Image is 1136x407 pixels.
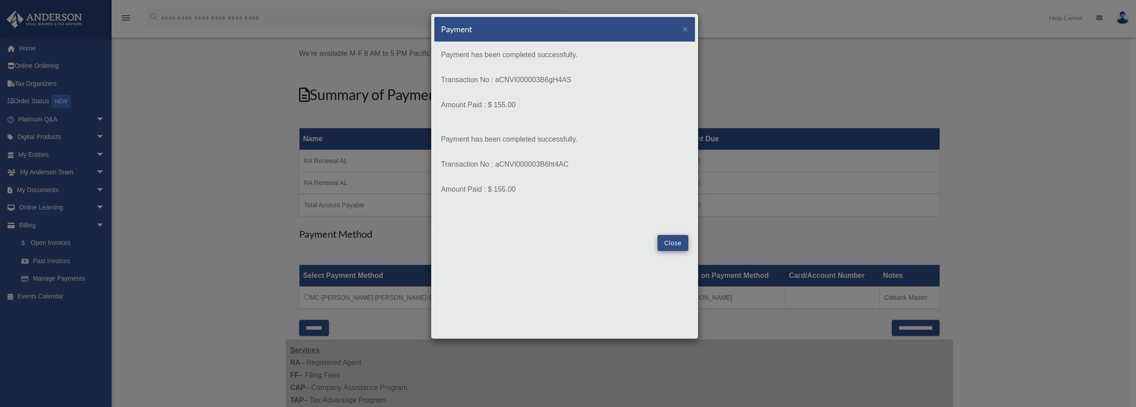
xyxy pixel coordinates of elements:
[682,24,688,34] button: Close
[441,158,688,171] p: Transaction No : aCNVI000003B6ht4AC
[441,74,688,86] p: Transaction No : aCNVI000003B6gH4AS
[441,183,688,196] p: Amount Paid : $ 155.00
[682,24,688,34] span: ×
[441,49,688,61] p: Payment has been completed successfully.
[657,235,688,251] button: Close
[441,99,688,111] p: Amount Paid : $ 155.00
[441,133,688,146] p: Payment has been completed successfully.
[441,24,472,35] h5: Payment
